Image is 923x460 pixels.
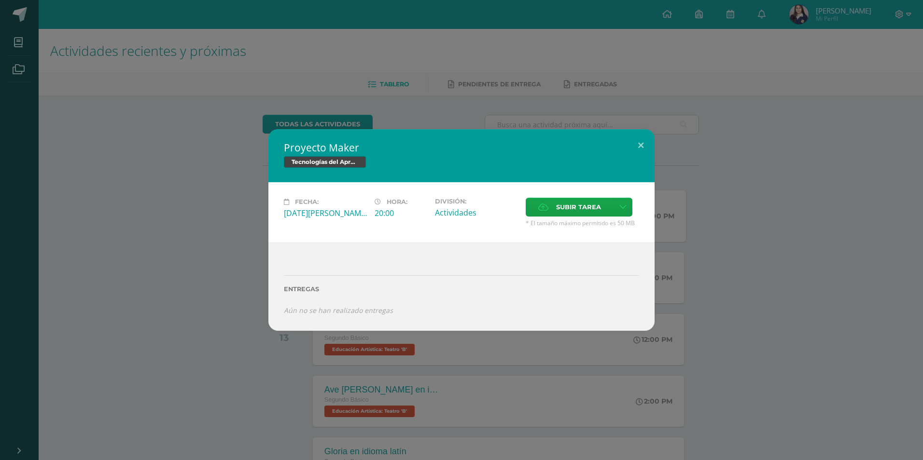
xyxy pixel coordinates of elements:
[435,207,518,218] div: Actividades
[284,285,639,293] label: Entregas
[627,129,655,162] button: Close (Esc)
[435,198,518,205] label: División:
[387,198,407,205] span: Hora:
[284,306,393,315] i: Aún no se han realizado entregas
[284,141,639,154] h2: Proyecto Maker
[284,208,367,218] div: [DATE][PERSON_NAME]
[375,208,427,218] div: 20:00
[295,198,319,205] span: Fecha:
[284,156,366,168] span: Tecnologías del Aprendizaje y la Comunicación
[526,219,639,227] span: * El tamaño máximo permitido es 50 MB
[556,198,601,216] span: Subir tarea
